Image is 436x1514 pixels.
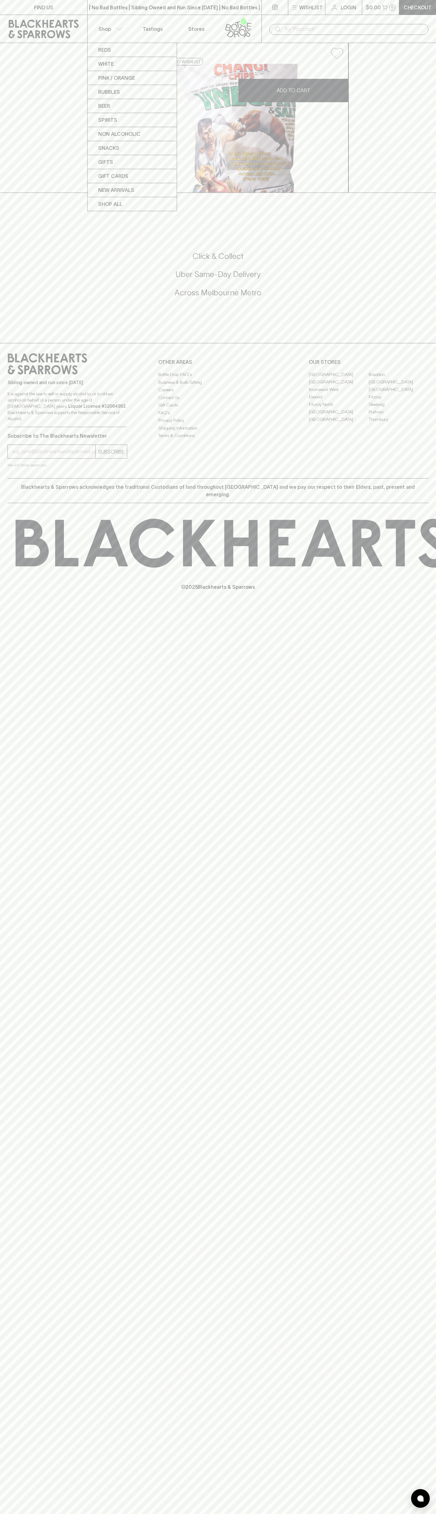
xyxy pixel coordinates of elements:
[98,102,110,110] p: Beer
[88,113,177,127] a: Spirits
[88,169,177,183] a: Gift Cards
[88,183,177,197] a: New Arrivals
[98,88,120,96] p: Bubbles
[88,71,177,85] a: Pink / Orange
[98,186,134,194] p: New Arrivals
[417,1495,424,1502] img: bubble-icon
[98,74,135,82] p: Pink / Orange
[88,197,177,211] a: SHOP ALL
[98,116,117,124] p: Spirits
[98,144,119,152] p: Snacks
[98,172,128,180] p: Gift Cards
[98,200,122,208] p: SHOP ALL
[88,43,177,57] a: Reds
[88,57,177,71] a: White
[98,46,111,54] p: Reds
[88,85,177,99] a: Bubbles
[98,130,141,138] p: Non Alcoholic
[88,141,177,155] a: Snacks
[88,99,177,113] a: Beer
[88,155,177,169] a: Gifts
[88,127,177,141] a: Non Alcoholic
[98,60,114,68] p: White
[98,158,113,166] p: Gifts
